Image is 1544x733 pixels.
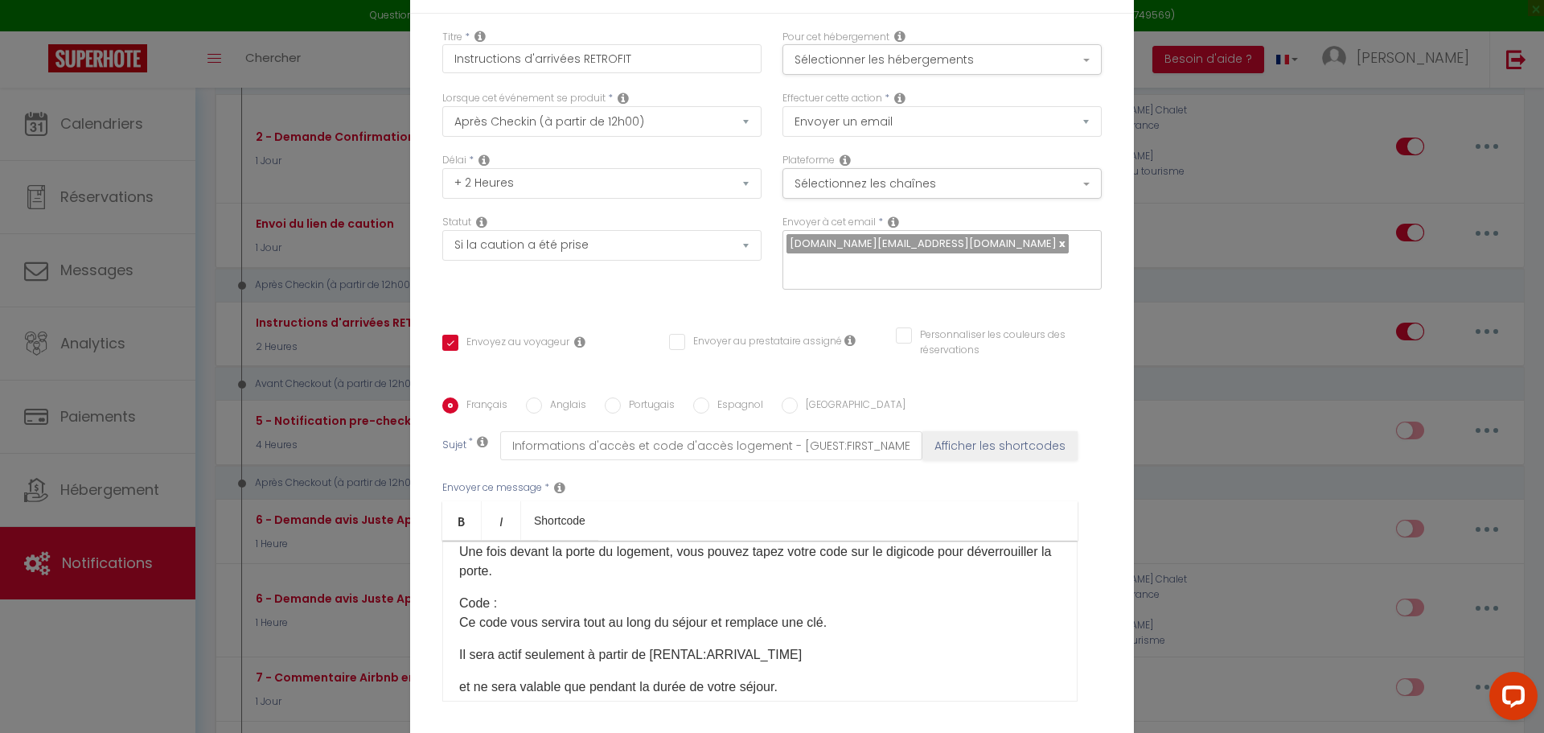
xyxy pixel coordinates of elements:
[459,594,1061,632] p: Code : Ce code vous servira tout au long du séjour et remplace une clé.
[478,154,490,167] i: Action Time
[458,397,507,415] label: Français
[894,92,905,105] i: Action Type
[442,480,542,496] label: Envoyer ce message
[798,397,905,415] label: [GEOGRAPHIC_DATA]
[442,215,471,230] label: Statut
[574,336,585,348] i: Envoyer au voyageur
[442,153,466,168] label: Délai
[888,216,899,229] i: Recipient
[521,501,598,540] a: Shortcode
[621,397,675,415] label: Portugais
[459,542,1061,581] p: Une fois devant la porte du logement, vous pouvez tapez votre code sur le digicode pour déverroui...
[442,91,606,106] label: Lorsque cet événement se produit
[782,91,882,106] label: Effectuer cette action
[844,334,856,347] i: Envoyer au prestataire si il est assigné
[477,435,488,448] i: Subject
[442,30,462,45] label: Titre
[442,438,466,455] label: Sujet
[922,431,1078,460] button: Afficher les shortcodes
[459,677,1061,697] p: et ne sera valable que pendant la durée de votre séjour.
[709,397,763,415] label: Espagnol
[442,501,482,540] a: Bold
[542,397,586,415] label: Anglais
[474,30,486,43] i: Title
[790,236,1057,251] span: [DOMAIN_NAME][EMAIL_ADDRESS][DOMAIN_NAME]
[782,215,876,230] label: Envoyer à cet email
[1476,665,1544,733] iframe: LiveChat chat widget
[782,153,835,168] label: Plateforme
[782,30,889,45] label: Pour cet hébergement
[482,501,521,540] a: Italic
[618,92,629,105] i: Event Occur
[459,645,1061,665] p: Il sera actif seulement à partir de [RENTAL:ARRIVAL_TIME]
[554,481,565,494] i: Message
[894,30,905,43] i: This Rental
[476,216,487,229] i: Booking status
[782,44,1102,75] button: Sélectionner les hébergements
[782,168,1102,199] button: Sélectionnez les chaînes
[840,154,851,167] i: Action Channel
